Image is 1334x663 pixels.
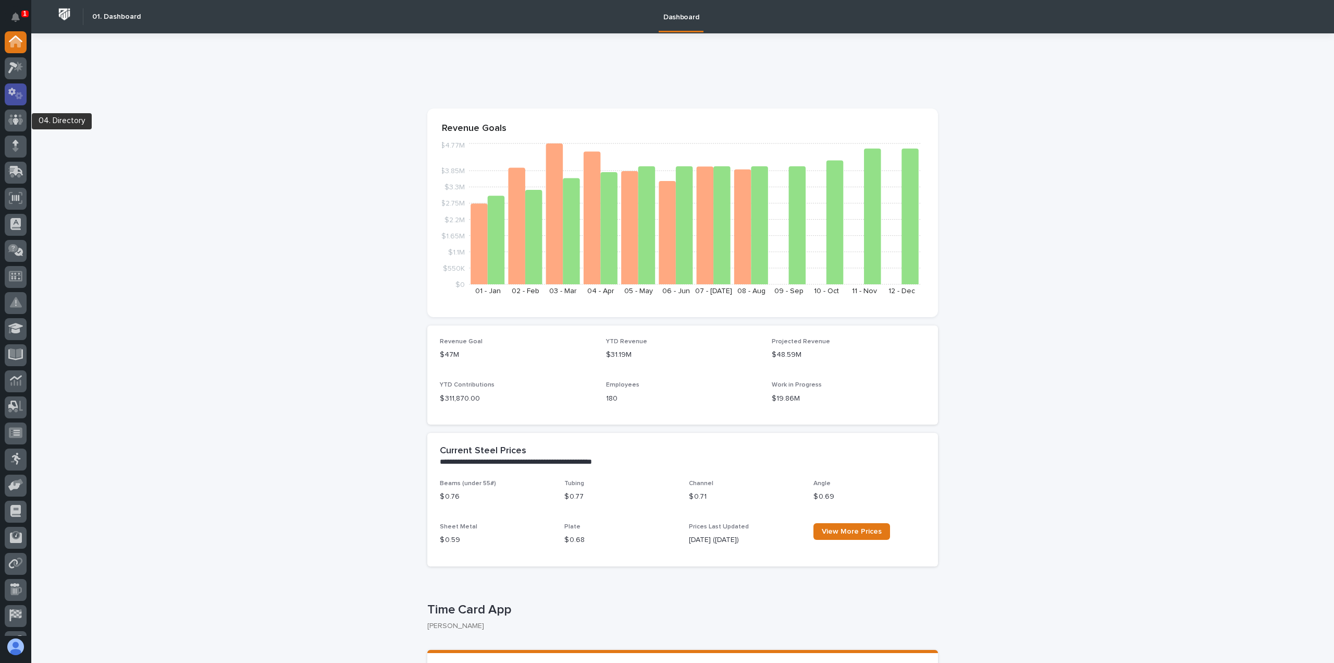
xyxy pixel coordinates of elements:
span: YTD Contributions [440,382,495,388]
p: $ 0.69 [813,491,925,502]
p: $ 0.71 [689,491,801,502]
p: $ 311,870.00 [440,393,594,404]
span: Beams (under 55#) [440,480,496,487]
p: $48.59M [772,349,925,360]
span: Channel [689,480,713,487]
p: $ 0.68 [564,535,676,546]
span: Employees [606,382,639,388]
span: Tubing [564,480,584,487]
text: 06 - Jun [662,287,690,295]
p: $47M [440,349,594,360]
text: 07 - [DATE] [695,287,732,295]
tspan: $1.1M [448,248,465,256]
img: Workspace Logo [55,5,74,24]
span: Projected Revenue [772,339,830,345]
text: 04 - Apr [587,287,614,295]
span: Revenue Goal [440,339,483,345]
p: $19.86M [772,393,925,404]
span: Work in Progress [772,382,822,388]
span: Plate [564,524,580,530]
span: Angle [813,480,831,487]
tspan: $2.2M [444,216,465,223]
button: Notifications [5,6,27,28]
tspan: $3.85M [440,167,465,175]
text: 09 - Sep [774,287,804,295]
text: 01 - Jan [475,287,501,295]
a: View More Prices [813,523,890,540]
text: 10 - Oct [814,287,839,295]
p: Revenue Goals [442,123,923,135]
text: 08 - Aug [737,287,765,295]
tspan: $0 [455,281,465,288]
p: [PERSON_NAME] [427,622,930,631]
tspan: $550K [443,264,465,272]
text: 03 - Mar [549,287,577,295]
tspan: $1.65M [441,232,465,239]
text: 12 - Dec [888,287,915,295]
p: 1 [23,10,27,17]
text: 05 - May [624,287,653,295]
p: 180 [606,393,760,404]
p: $ 0.77 [564,491,676,502]
tspan: $2.75M [441,200,465,207]
span: View More Prices [822,528,882,535]
div: Notifications1 [13,13,27,29]
span: Sheet Metal [440,524,477,530]
tspan: $3.3M [444,184,465,191]
p: [DATE] ([DATE]) [689,535,801,546]
p: $ 0.59 [440,535,552,546]
button: users-avatar [5,636,27,658]
span: YTD Revenue [606,339,647,345]
span: Prices Last Updated [689,524,749,530]
tspan: $4.77M [440,142,465,149]
p: $ 0.76 [440,491,552,502]
text: 02 - Feb [512,287,539,295]
p: Time Card App [427,602,934,618]
text: 11 - Nov [852,287,877,295]
h2: 01. Dashboard [92,13,141,21]
p: $31.19M [606,349,760,360]
h2: Current Steel Prices [440,445,526,457]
